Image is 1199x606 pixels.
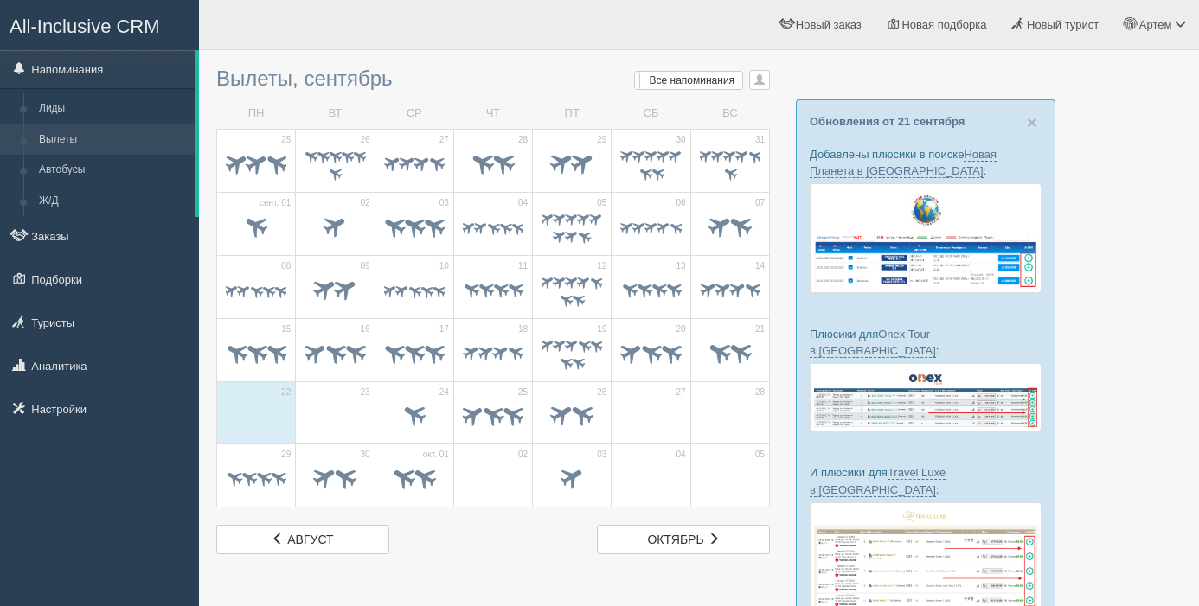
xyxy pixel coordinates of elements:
td: ЧТ [453,99,532,129]
span: 02 [360,197,369,209]
span: 22 [281,386,291,399]
span: 17 [439,323,449,335]
span: 10 [439,260,449,272]
a: Обновления от 21 сентября [810,115,965,128]
span: 04 [518,197,528,209]
a: Travel Luxe в [GEOGRAPHIC_DATA] [810,466,946,496]
a: Ж/Д [31,186,195,217]
span: 29 [281,449,291,461]
span: 06 [676,197,686,209]
td: СБ [612,99,690,129]
a: Вылеты [31,124,195,156]
span: 27 [439,134,449,146]
span: × [1027,112,1037,132]
span: Новый турист [1027,18,1099,31]
span: 13 [676,260,686,272]
span: Новый заказ [796,18,862,31]
span: сент. 01 [260,197,291,209]
span: 18 [518,323,528,335]
span: октябрь [647,533,703,546]
img: new-planet-%D0%BF%D1%96%D0%B4%D0%B1%D1%96%D1%80%D0%BA%D0%B0-%D1%81%D1%80%D0%BC-%D0%B4%D0%BB%D1%8F... [810,183,1042,292]
span: Артем [1139,18,1172,31]
span: 02 [518,449,528,461]
td: СР [375,99,453,129]
span: 30 [676,134,686,146]
span: Все напоминания [650,74,735,86]
td: ВТ [296,99,375,129]
span: 25 [518,386,528,399]
p: И плюсики для : [810,464,1042,497]
span: 23 [360,386,369,399]
span: 25 [281,134,291,146]
a: Лиды [31,93,195,124]
a: All-Inclusive CRM [1,1,198,48]
a: август [216,525,389,554]
span: 04 [676,449,686,461]
span: 28 [518,134,528,146]
td: ПТ [533,99,612,129]
p: Плюсики для : [810,326,1042,359]
span: 26 [360,134,369,146]
span: 03 [439,197,449,209]
span: 14 [755,260,765,272]
span: 03 [597,449,606,461]
a: октябрь [597,525,770,554]
img: onex-tour-proposal-crm-for-travel-agency.png [810,363,1042,431]
span: 27 [676,386,686,399]
td: ПН [217,99,296,129]
a: Автобусы [31,155,195,186]
span: All-Inclusive CRM [10,16,160,37]
span: 05 [597,197,606,209]
span: август [287,533,333,546]
span: 19 [597,323,606,335]
span: 12 [597,260,606,272]
span: 31 [755,134,765,146]
span: 16 [360,323,369,335]
span: 30 [360,449,369,461]
span: 08 [281,260,291,272]
span: 21 [755,323,765,335]
span: 11 [518,260,528,272]
td: ВС [690,99,769,129]
span: 05 [755,449,765,461]
span: 07 [755,197,765,209]
span: 09 [360,260,369,272]
h3: Вылеты, сентябрь [216,67,770,90]
button: Close [1027,113,1037,131]
span: окт. 01 [423,449,449,461]
span: 20 [676,323,686,335]
span: 24 [439,386,449,399]
span: 15 [281,323,291,335]
span: 29 [597,134,606,146]
span: Новая подборка [901,18,986,31]
span: 26 [597,386,606,399]
p: Добавлены плюсики в поиске : [810,146,1042,179]
span: 28 [755,386,765,399]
